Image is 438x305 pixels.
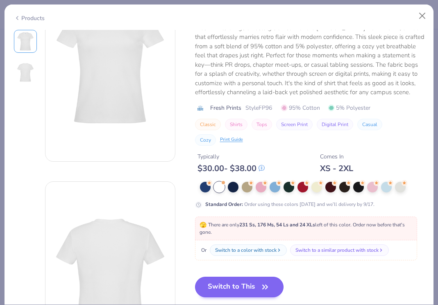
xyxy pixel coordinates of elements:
[197,163,265,174] div: $ 30.00 - $ 38.00
[276,119,313,130] button: Screen Print
[320,152,353,161] div: Comes In
[281,104,320,112] span: 95% Cotton
[200,221,405,235] span: There are only left of this color. Order now before that's gone.
[195,277,284,297] button: Switch to This
[328,104,370,112] span: 5% Polyester
[317,119,353,130] button: Digital Print
[14,14,45,23] div: Products
[197,152,265,161] div: Typically
[415,8,430,24] button: Close
[215,246,277,254] div: Switch to a color with stock
[295,246,379,254] div: Switch to a similar product with stock
[245,104,272,112] span: Style FP96
[252,119,272,130] button: Tops
[195,105,206,111] img: brand logo
[210,244,287,256] button: Switch to a color with stock
[16,32,35,51] img: Front
[290,244,389,256] button: Switch to a similar product with stock
[210,104,241,112] span: Fresh Prints
[220,136,243,143] div: Print Guide
[205,201,243,208] strong: Standard Order :
[239,221,315,228] strong: 231 Ss, 176 Ms, 54 Ls and 24 XLs
[195,119,221,130] button: Classic
[225,119,247,130] button: Shirts
[195,134,216,146] button: Cozy
[357,119,382,130] button: Casual
[205,201,374,208] div: Order using these colors [DATE] and we’ll delivery by 9/17.
[16,63,35,82] img: Back
[195,23,424,97] div: Fresh Prints brings a nostalgic twist with the [PERSON_NAME] Fit Y2K Shirt, a vibe that effortles...
[320,163,353,174] div: XS - 2XL
[200,246,207,254] span: Or
[200,221,207,229] span: 🫣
